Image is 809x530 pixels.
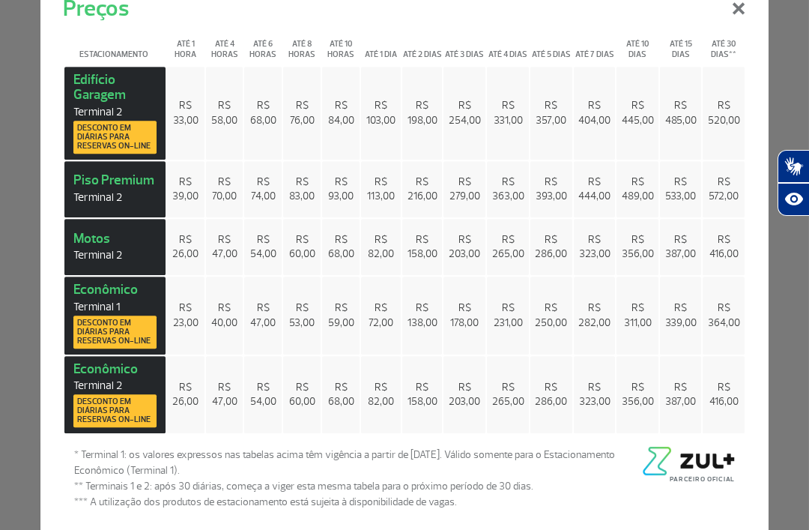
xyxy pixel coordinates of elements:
span: R$ 231,00 [494,301,523,329]
span: Desconto em diárias para reservas on-line [77,124,153,151]
span: R$ 72,00 [369,301,393,329]
span: R$ 323,00 [579,233,610,261]
span: R$ 84,00 [328,99,354,127]
th: Até 4 horas [206,27,243,65]
th: Até 15 dias [660,27,701,65]
span: R$ 54,00 [250,233,276,261]
span: R$ 387,00 [665,233,696,261]
button: Abrir tradutor de língua de sinais. [778,150,809,183]
span: R$ 286,00 [535,233,567,261]
span: R$ 68,00 [328,381,354,409]
span: R$ 59,00 [328,301,354,329]
span: R$ 364,00 [708,301,740,329]
th: Até 10 dias [616,27,658,65]
span: R$ 444,00 [578,175,610,203]
span: Terminal 2 [73,190,157,205]
span: Desconto em diárias para reservas on-line [77,319,153,346]
span: R$ 393,00 [536,175,567,203]
span: R$ 158,00 [407,233,437,261]
span: R$ 323,00 [579,381,610,409]
div: Plugin de acessibilidade da Hand Talk. [778,150,809,216]
span: R$ 47,00 [250,301,276,329]
span: R$ 33,00 [173,99,199,127]
span: R$ 265,00 [492,233,524,261]
span: R$ 520,00 [708,99,740,127]
span: R$ 265,00 [492,381,524,409]
span: R$ 357,00 [536,99,566,127]
span: R$ 23,00 [173,301,199,329]
span: R$ 26,00 [172,233,199,261]
span: Parceiro Oficial [670,475,735,484]
span: R$ 404,00 [578,99,610,127]
span: R$ 339,00 [665,301,697,329]
span: R$ 254,00 [449,99,481,127]
span: R$ 216,00 [407,175,437,203]
span: *** A utilização dos produtos de estacionamento está sujeita à disponibilidade de vagas. [74,494,639,510]
span: R$ 356,00 [622,233,654,261]
th: Até 3 dias [443,27,485,65]
span: R$ 113,00 [367,175,395,203]
span: R$ 533,00 [665,175,696,203]
span: R$ 40,00 [211,301,237,329]
th: Até 30 dias** [703,27,745,65]
span: R$ 387,00 [665,381,696,409]
button: Abrir recursos assistivos. [778,183,809,216]
span: R$ 311,00 [624,301,652,329]
span: Terminal 2 [73,379,157,393]
span: R$ 416,00 [709,381,739,409]
span: R$ 47,00 [212,233,237,261]
span: R$ 68,00 [328,233,354,261]
span: Desconto em diárias para reservas on-line [77,397,153,424]
span: Terminal 2 [73,105,157,119]
span: R$ 83,00 [289,175,315,203]
span: R$ 485,00 [665,99,697,127]
span: R$ 158,00 [407,381,437,409]
strong: Edifício Garagem [73,71,157,154]
span: R$ 53,00 [289,301,315,329]
span: R$ 286,00 [535,381,567,409]
span: R$ 279,00 [449,175,480,203]
span: R$ 203,00 [449,233,480,261]
span: R$ 103,00 [366,99,396,127]
span: R$ 93,00 [328,175,354,203]
th: Até 2 dias [402,27,443,65]
th: Até 8 horas [283,27,321,65]
th: Até 1 hora [167,27,204,65]
span: R$ 363,00 [492,175,524,203]
th: Até 1 dia [361,27,401,65]
span: R$ 82,00 [368,233,394,261]
span: ** Terminais 1 e 2: após 30 diárias, começa a viger esta mesma tabela para o próximo período de 3... [74,478,639,494]
span: R$ 203,00 [449,381,480,409]
th: Até 6 horas [244,27,282,65]
span: R$ 250,00 [535,301,567,329]
span: R$ 47,00 [212,381,237,409]
span: R$ 282,00 [578,301,610,329]
strong: Piso Premium [73,172,157,205]
span: R$ 416,00 [709,233,739,261]
span: R$ 58,00 [211,99,237,127]
span: Terminal 1 [73,300,157,314]
span: R$ 445,00 [622,99,654,127]
span: R$ 198,00 [407,99,437,127]
th: Até 7 dias [574,27,616,65]
span: R$ 54,00 [250,381,276,409]
span: R$ 76,00 [290,99,315,127]
span: R$ 74,00 [251,175,276,203]
span: R$ 331,00 [494,99,523,127]
th: Até 10 horas [322,27,360,65]
th: Estacionamento [64,27,166,65]
strong: Econômico [73,361,157,428]
span: R$ 572,00 [709,175,739,203]
span: R$ 68,00 [250,99,276,127]
strong: Econômico [73,281,157,349]
span: R$ 60,00 [289,233,315,261]
th: Até 5 dias [530,27,572,65]
span: * Terminal 1: os valores expressos nas tabelas acima têm vigência a partir de [DATE]. Válido some... [74,447,639,478]
span: R$ 138,00 [407,301,437,329]
th: Até 4 dias [487,27,529,65]
span: R$ 39,00 [172,175,199,203]
img: logo-zul-black.png [639,447,735,475]
span: R$ 60,00 [289,381,315,409]
span: R$ 70,00 [212,175,237,203]
span: Terminal 2 [73,248,157,262]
